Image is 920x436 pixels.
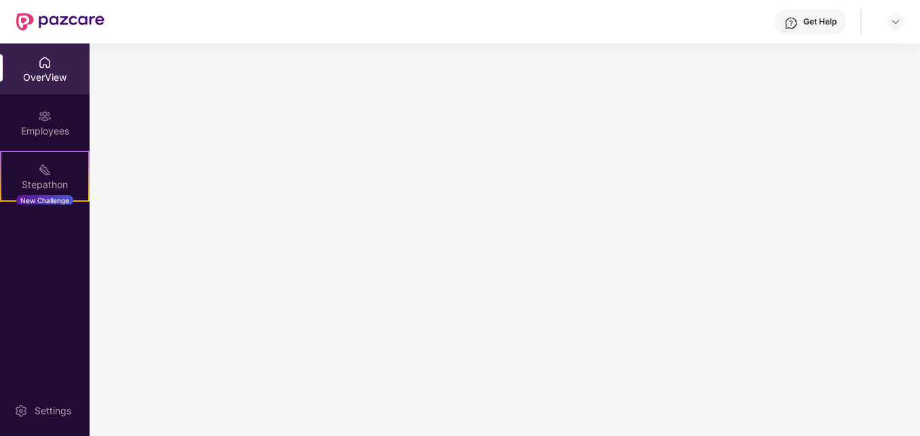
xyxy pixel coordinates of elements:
[38,56,52,69] img: svg+xml;base64,PHN2ZyBpZD0iSG9tZSIgeG1sbnM9Imh0dHA6Ly93d3cudzMub3JnLzIwMDAvc3ZnIiB3aWR0aD0iMjAiIG...
[16,195,73,206] div: New Challenge
[890,16,901,27] img: svg+xml;base64,PHN2ZyBpZD0iRHJvcGRvd24tMzJ4MzIiIHhtbG5zPSJodHRwOi8vd3d3LnczLm9yZy8yMDAwL3N2ZyIgd2...
[1,178,88,192] div: Stepathon
[16,13,104,31] img: New Pazcare Logo
[803,16,837,27] div: Get Help
[14,404,28,418] img: svg+xml;base64,PHN2ZyBpZD0iU2V0dGluZy0yMHgyMCIgeG1sbnM9Imh0dHA6Ly93d3cudzMub3JnLzIwMDAvc3ZnIiB3aW...
[31,404,75,418] div: Settings
[784,16,798,30] img: svg+xml;base64,PHN2ZyBpZD0iSGVscC0zMngzMiIgeG1sbnM9Imh0dHA6Ly93d3cudzMub3JnLzIwMDAvc3ZnIiB3aWR0aD...
[38,163,52,177] img: svg+xml;base64,PHN2ZyB4bWxucz0iaHR0cDovL3d3dy53My5vcmcvMjAwMC9zdmciIHdpZHRoPSIyMSIgaGVpZ2h0PSIyMC...
[38,109,52,123] img: svg+xml;base64,PHN2ZyBpZD0iRW1wbG95ZWVzIiB4bWxucz0iaHR0cDovL3d3dy53My5vcmcvMjAwMC9zdmciIHdpZHRoPS...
